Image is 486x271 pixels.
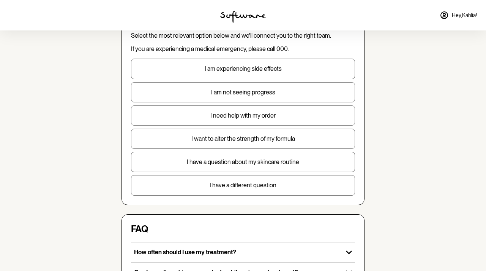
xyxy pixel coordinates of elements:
button: I am experiencing side effects [131,59,355,79]
button: I am not seeing progress [131,82,355,102]
p: I am not seeing progress [131,89,355,96]
button: How often should I use my treatment? [131,242,355,262]
button: I have a question about my skincare routine [131,152,355,172]
a: Hey,Kahlia! [435,6,481,24]
span: Hey, Kahlia ! [452,12,477,19]
img: software logo [220,11,266,23]
p: How often should I use my treatment? [134,249,340,256]
p: I have a different question [131,182,355,189]
p: I want to alter the strength of my formula [131,135,355,142]
p: If you are experiencing a medical emergency, please call 000. [131,45,355,53]
p: I am experiencing side effects [131,65,355,72]
h4: FAQ [131,224,148,235]
p: I need help with my order [131,112,355,119]
button: I need help with my order [131,105,355,126]
p: I have a question about my skincare routine [131,158,355,166]
button: I have a different question [131,175,355,195]
button: I want to alter the strength of my formula [131,129,355,149]
p: Select the most relevant option below and we'll connect you to the right team. [131,32,355,39]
